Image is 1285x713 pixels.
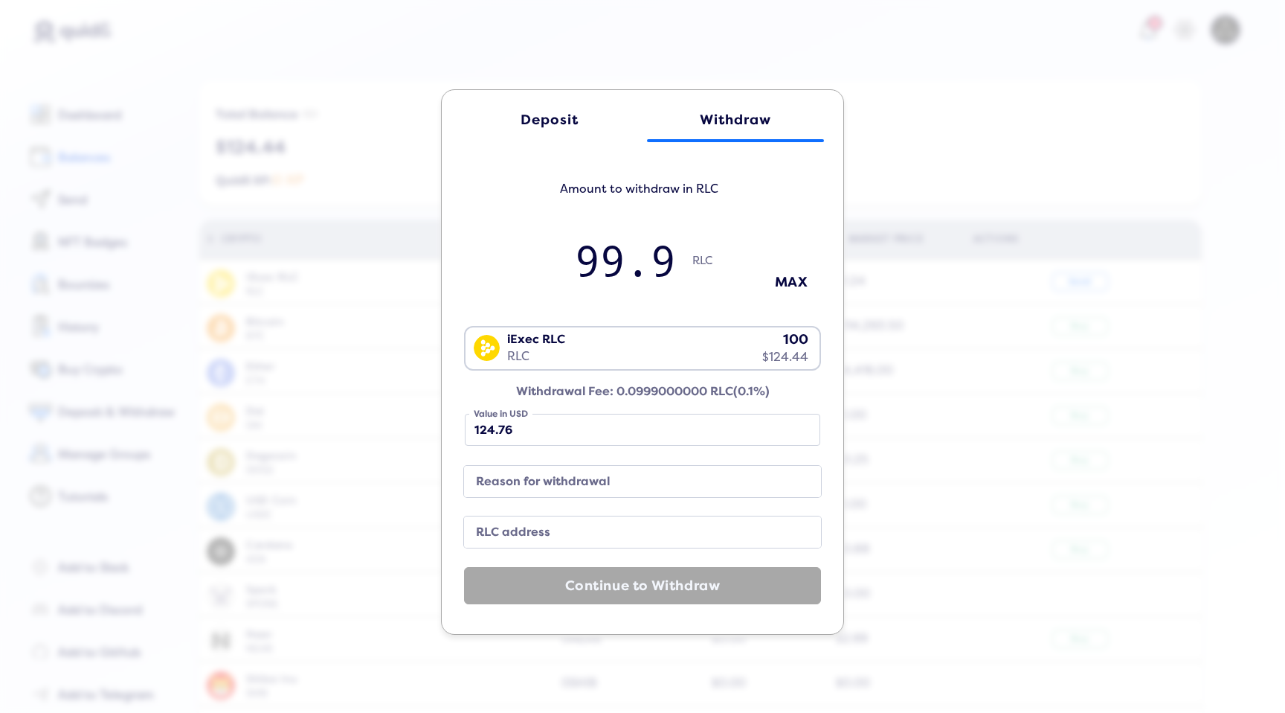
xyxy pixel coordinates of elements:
[470,472,791,492] label: Reason for withdrawal
[476,112,623,128] div: Deposit
[465,414,820,446] input: none
[762,349,808,365] div: $124.44
[662,112,809,128] div: Withdraw
[692,255,727,307] span: RLC
[507,348,565,365] div: RLC
[647,97,824,142] a: Withdraw
[754,270,828,295] button: MAX
[558,235,692,284] input: 0
[461,97,638,142] a: Deposit
[507,331,565,348] div: iExec RLC
[474,335,500,361] img: RLC
[470,522,791,543] label: RLC address
[467,368,811,386] input: Search for option
[762,330,808,350] div: 100
[460,177,817,216] h5: Amount to withdraw in RLC
[464,567,821,604] button: Continue to Withdraw
[464,326,821,371] div: Search for option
